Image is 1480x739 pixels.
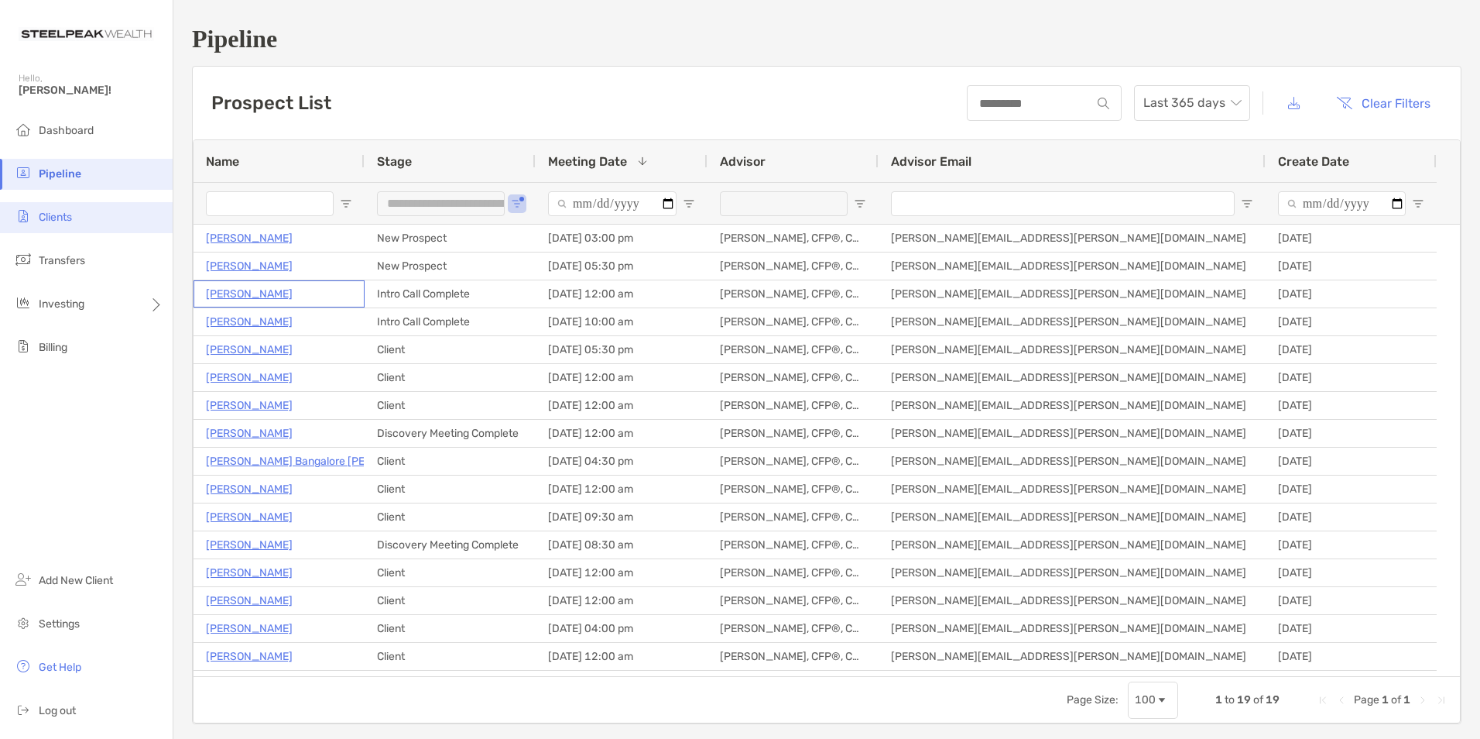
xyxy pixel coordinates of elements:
a: [PERSON_NAME] [206,340,293,359]
span: 1 [1403,693,1410,706]
span: 1 [1382,693,1389,706]
span: Transfers [39,254,85,267]
div: [PERSON_NAME][EMAIL_ADDRESS][PERSON_NAME][DOMAIN_NAME] [879,336,1266,363]
div: [DATE] [1266,504,1437,531]
div: [DATE] [1266,336,1437,363]
img: get-help icon [14,657,33,675]
span: of [1253,693,1263,706]
img: settings icon [14,614,33,632]
div: [PERSON_NAME], CFP®, CDFA® [707,225,879,252]
span: 19 [1266,693,1280,706]
div: First Page [1317,694,1329,706]
div: [DATE] 05:30 pm [536,253,707,280]
p: [PERSON_NAME] [206,479,293,499]
div: Client [365,559,536,586]
span: [PERSON_NAME]! [19,84,163,97]
p: [PERSON_NAME] [206,591,293,610]
div: [DATE] [1266,448,1437,475]
span: Add New Client [39,574,113,587]
div: [DATE] 12:00 am [536,392,707,419]
img: Zoe Logo [19,6,154,62]
span: Settings [39,617,80,631]
div: Client [365,504,536,531]
div: [PERSON_NAME][EMAIL_ADDRESS][PERSON_NAME][DOMAIN_NAME] [879,671,1266,698]
div: [DATE] [1266,280,1437,308]
p: [PERSON_NAME] [206,229,293,248]
div: [DATE] 12:00 am [536,643,707,670]
a: [PERSON_NAME] [206,535,293,555]
div: [DATE] 05:30 pm [536,336,707,363]
a: [PERSON_NAME] [206,563,293,583]
div: [DATE] 08:30 am [536,531,707,559]
p: [PERSON_NAME] [206,675,293,694]
span: Name [206,154,239,169]
div: [DATE] [1266,615,1437,642]
div: [PERSON_NAME], CFP®, CDFA® [707,615,879,642]
div: Previous Page [1335,694,1348,706]
img: add_new_client icon [14,570,33,589]
img: transfers icon [14,250,33,269]
div: [DATE] [1266,643,1437,670]
div: Discovery Meeting Complete [365,531,536,559]
a: [PERSON_NAME] [206,507,293,527]
input: Advisor Email Filter Input [891,191,1235,216]
div: New Prospect [365,253,536,280]
p: [PERSON_NAME] [206,396,293,415]
div: [PERSON_NAME], CFP®, CDFA® [707,448,879,475]
button: Open Filter Menu [511,198,523,210]
div: [DATE] [1266,364,1437,391]
div: [DATE] [1266,420,1437,447]
div: [DATE] 12:00 am [536,420,707,447]
a: [PERSON_NAME] [206,284,293,304]
span: Billing [39,341,67,354]
div: [PERSON_NAME][EMAIL_ADDRESS][PERSON_NAME][DOMAIN_NAME] [879,615,1266,642]
div: [DATE] 12:00 am [536,476,707,503]
p: [PERSON_NAME] [206,256,293,276]
button: Open Filter Menu [340,198,352,210]
div: [PERSON_NAME], CFP®, CDFA® [707,420,879,447]
div: [PERSON_NAME][EMAIL_ADDRESS][PERSON_NAME][DOMAIN_NAME] [879,448,1266,475]
div: Client [365,671,536,698]
div: [PERSON_NAME], CFP®, CDFA® [707,559,879,586]
span: to [1225,693,1235,706]
h1: Pipeline [192,25,1461,53]
span: Advisor [720,154,766,169]
img: input icon [1098,98,1109,109]
div: [PERSON_NAME][EMAIL_ADDRESS][PERSON_NAME][DOMAIN_NAME] [879,364,1266,391]
div: Page Size [1128,682,1178,719]
div: [DATE] [1266,587,1437,614]
div: [DATE] 04:00 pm [536,615,707,642]
h3: Prospect List [211,92,331,114]
div: [DATE] [1266,671,1437,698]
div: [DATE] [1266,559,1437,586]
span: Log out [39,704,76,717]
div: [DATE] 04:30 pm [536,448,707,475]
div: [DATE] 12:00 am [536,671,707,698]
div: [DATE] 10:00 am [536,308,707,335]
div: Client [365,643,536,670]
p: [PERSON_NAME] Bangalore [PERSON_NAME] [206,452,434,471]
div: [PERSON_NAME][EMAIL_ADDRESS][PERSON_NAME][DOMAIN_NAME] [879,559,1266,586]
input: Name Filter Input [206,191,334,216]
button: Open Filter Menu [1241,198,1253,210]
span: 1 [1215,693,1222,706]
div: [PERSON_NAME], CFP®, CDFA® [707,671,879,698]
a: [PERSON_NAME] [206,647,293,666]
div: [DATE] 09:30 am [536,504,707,531]
span: of [1391,693,1401,706]
div: Client [365,364,536,391]
span: Clients [39,211,72,224]
button: Clear Filters [1324,86,1442,120]
span: Create Date [1278,154,1349,169]
div: Client [365,336,536,363]
div: [DATE] 12:00 am [536,280,707,308]
div: [PERSON_NAME], CFP®, CDFA® [707,253,879,280]
a: [PERSON_NAME] [206,368,293,387]
div: [PERSON_NAME], CFP®, CDFA® [707,504,879,531]
a: [PERSON_NAME] [206,619,293,638]
button: Open Filter Menu [854,198,866,210]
